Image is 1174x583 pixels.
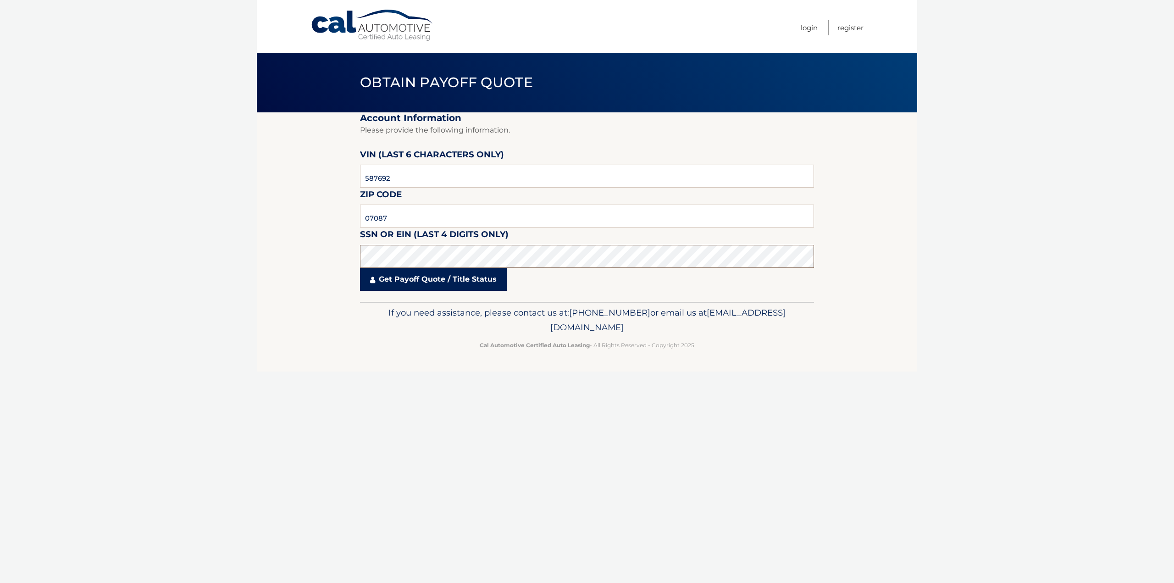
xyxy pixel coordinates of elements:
[360,228,509,244] label: SSN or EIN (last 4 digits only)
[801,20,818,35] a: Login
[360,74,533,91] span: Obtain Payoff Quote
[360,188,402,205] label: Zip Code
[837,20,864,35] a: Register
[480,342,590,349] strong: Cal Automotive Certified Auto Leasing
[360,268,507,291] a: Get Payoff Quote / Title Status
[360,124,814,137] p: Please provide the following information.
[360,148,504,165] label: VIN (last 6 characters only)
[569,307,650,318] span: [PHONE_NUMBER]
[366,305,808,335] p: If you need assistance, please contact us at: or email us at
[310,9,434,42] a: Cal Automotive
[366,340,808,350] p: - All Rights Reserved - Copyright 2025
[360,112,814,124] h2: Account Information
